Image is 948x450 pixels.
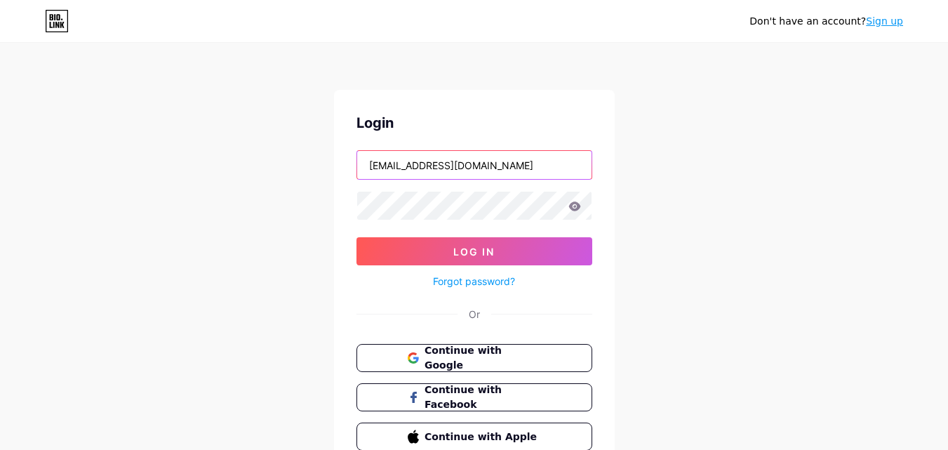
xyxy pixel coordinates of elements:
[469,307,480,322] div: Or
[356,344,592,372] button: Continue with Google
[866,15,903,27] a: Sign up
[433,274,515,289] a: Forgot password?
[749,14,903,29] div: Don't have an account?
[425,343,540,373] span: Continue with Google
[356,383,592,411] button: Continue with Facebook
[357,151,592,179] input: Username
[425,383,540,412] span: Continue with Facebook
[453,246,495,258] span: Log In
[425,430,540,444] span: Continue with Apple
[356,112,592,133] div: Login
[356,237,592,265] button: Log In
